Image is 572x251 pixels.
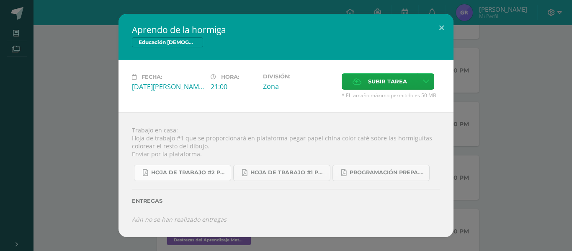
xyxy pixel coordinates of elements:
span: Subir tarea [368,74,407,89]
span: Programación Prepa.B 4ta. Unidad 2025.pdf [350,169,425,176]
button: Close (Esc) [430,14,453,42]
span: * El tamaño máximo permitido es 50 MB [342,92,440,99]
span: Hoja de trabajo #1 prepa 4ta. Unidad 2025.pdf [250,169,326,176]
a: Programación Prepa.B 4ta. Unidad 2025.pdf [332,165,430,181]
i: Aún no se han realizado entregas [132,215,227,223]
h2: Aprendo de la hormiga [132,24,440,36]
div: Trabajo en casa: Hoja de trabajo #1 que se proporcionará en plataforma pegar papel china color ca... [119,112,453,237]
div: [DATE][PERSON_NAME] [132,82,204,91]
label: División: [263,73,335,80]
div: 21:00 [211,82,256,91]
a: Hoja de trabajo #2 prepa A-B 4ta. Unidad 2025.pdf [134,165,231,181]
div: Zona [263,82,335,91]
a: Hoja de trabajo #1 prepa 4ta. Unidad 2025.pdf [233,165,330,181]
span: Fecha: [142,74,162,80]
label: Entregas [132,198,440,204]
span: Hora: [221,74,239,80]
span: Educación [DEMOGRAPHIC_DATA] [132,37,203,47]
span: Hoja de trabajo #2 prepa A-B 4ta. Unidad 2025.pdf [151,169,227,176]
